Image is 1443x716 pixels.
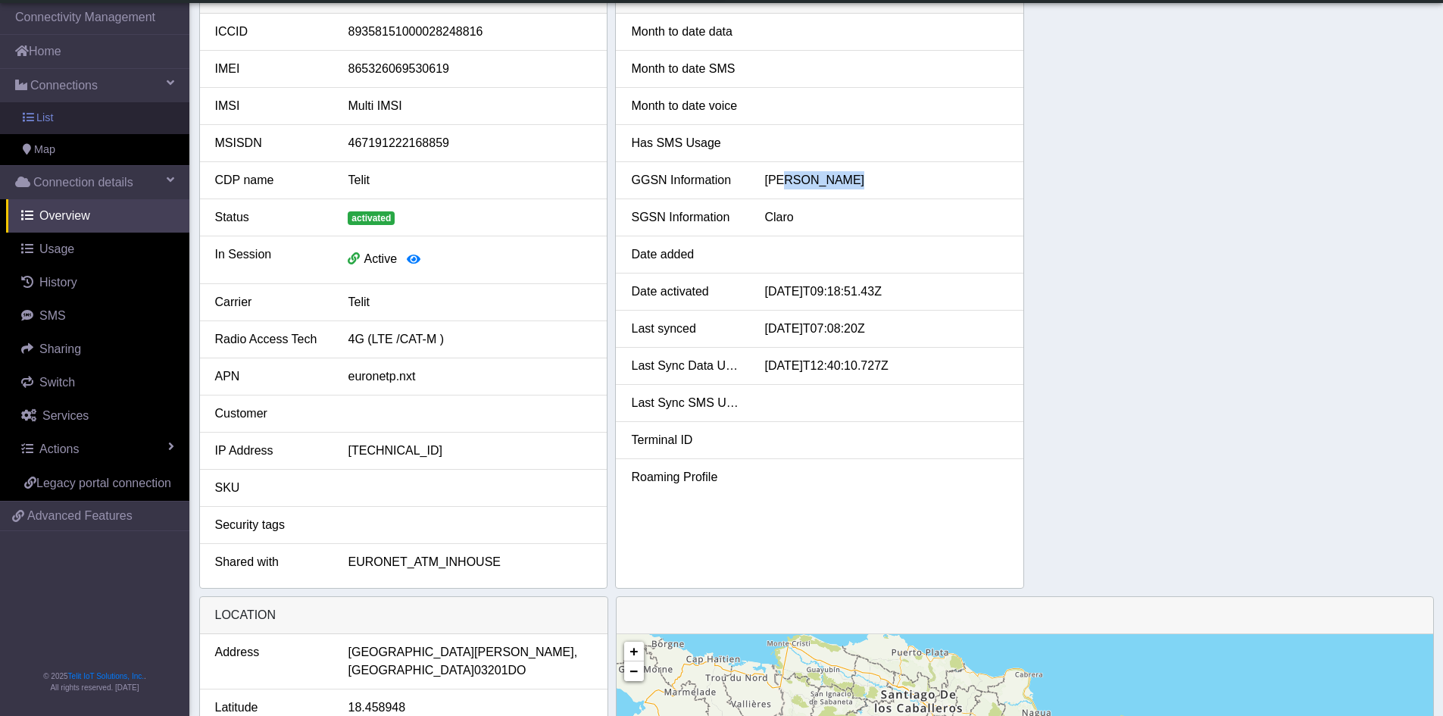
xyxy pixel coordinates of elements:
a: Usage [6,233,189,266]
a: Switch [6,366,189,399]
div: Month to date voice [620,97,753,115]
span: 03201 [474,661,508,680]
button: View session details [397,245,430,274]
div: Security tags [204,516,337,534]
div: Shared with [204,553,337,571]
div: MSISDN [204,134,337,152]
span: Advanced Features [27,507,133,525]
div: Roaming Profile [620,468,753,486]
span: Usage [39,242,74,255]
div: Date added [620,245,753,264]
span: Services [42,409,89,422]
div: Terminal ID [620,431,753,449]
span: [GEOGRAPHIC_DATA] [348,661,475,680]
div: Month to date SMS [620,60,753,78]
div: In Session [204,245,337,274]
span: activated [348,211,395,225]
div: Radio Access Tech [204,330,337,349]
div: [PERSON_NAME] [753,171,1020,189]
span: Connections [30,77,98,95]
div: Last synced [620,320,753,338]
div: IP Address [204,442,337,460]
div: [DATE]T07:08:20Z [753,320,1020,338]
div: LOCATION [200,597,607,634]
div: SKU [204,479,337,497]
div: SGSN Information [620,208,753,227]
div: Multi IMSI [336,97,603,115]
div: GGSN Information [620,171,753,189]
div: Last Sync Data Usage [620,357,753,375]
span: Switch [39,376,75,389]
div: 89358151000028248816 [336,23,603,41]
div: 865326069530619 [336,60,603,78]
span: [GEOGRAPHIC_DATA] [348,643,475,661]
span: [PERSON_NAME], [474,643,577,661]
div: [DATE]T12:40:10.727Z [753,357,1020,375]
div: Telit [336,171,603,189]
span: History [39,276,77,289]
div: 467191222168859 [336,134,603,152]
div: APN [204,367,337,386]
span: SMS [39,309,66,322]
a: Telit IoT Solutions, Inc. [68,672,144,680]
div: Carrier [204,293,337,311]
div: Month to date data [620,23,753,41]
span: Legacy portal connection [36,477,171,489]
span: Overview [39,209,90,222]
span: List [36,110,53,127]
div: Date activated [620,283,753,301]
div: Status [204,208,337,227]
span: EURONET_ATM_INHOUSE [348,555,501,568]
div: Claro [753,208,1020,227]
div: Last Sync SMS Usage [620,394,753,412]
span: Connection details [33,174,133,192]
div: Telit [336,293,603,311]
a: Zoom out [624,661,644,681]
div: Address [204,643,337,680]
a: History [6,266,189,299]
div: IMEI [204,60,337,78]
div: 4G (LTE /CAT-M ) [336,330,603,349]
div: [DATE]T09:18:51.43Z [753,283,1020,301]
span: Sharing [39,342,81,355]
div: euronetp.nxt [336,367,603,386]
div: Customer [204,405,337,423]
span: Map [34,142,55,158]
a: Zoom in [624,642,644,661]
div: IMSI [204,97,337,115]
div: [TECHNICAL_ID] [336,442,603,460]
a: Sharing [6,333,189,366]
a: Services [6,399,189,433]
span: DO [508,661,526,680]
span: Actions [39,442,79,455]
a: Actions [6,433,189,466]
div: ICCID [204,23,337,41]
div: CDP name [204,171,337,189]
div: Has SMS Usage [620,134,753,152]
span: Active [364,252,397,265]
a: SMS [6,299,189,333]
a: Overview [6,199,189,233]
